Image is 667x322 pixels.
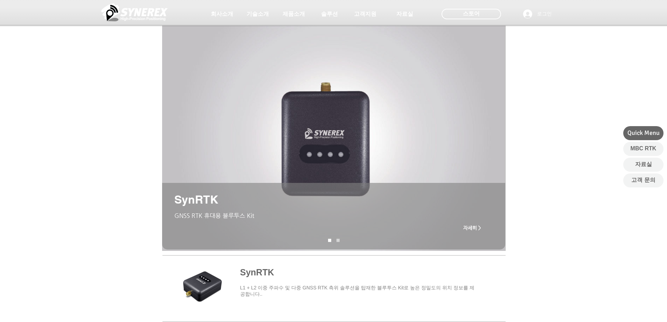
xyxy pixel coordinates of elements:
div: 슬라이드쇼 [162,26,506,251]
span: 자세히 > [463,225,481,231]
iframe: Wix Chat [586,292,667,322]
nav: 슬라이드 [326,239,342,242]
span: 제품소개 [283,11,305,18]
a: SynRNK [328,239,331,242]
span: 기술소개 [246,11,269,18]
a: 회사소개 [204,7,239,21]
div: 스토어 [442,9,501,19]
span: 자료실 [396,11,413,18]
a: 고객지원 [348,7,383,21]
span: 자료실 [635,160,652,168]
span: SynRTK [174,193,218,206]
a: 자료실 [623,158,663,172]
button: 로그인 [518,7,557,21]
span: MBC RTK [631,145,656,152]
span: 솔루션 [321,11,338,18]
a: 기술소개 [240,7,275,21]
span: GNSS RTK 휴대용 블루투스 Kit [174,212,254,219]
a: 자료실 [387,7,422,21]
a: 자세히 > [458,221,486,235]
div: Quick Menu [623,126,663,140]
span: 스토어 [463,10,480,18]
a: 고객 문의 [623,173,663,187]
a: 솔루션 [312,7,347,21]
a: 제품소개 [276,7,311,21]
span: 고객지원 [354,11,376,18]
span: 고객 문의 [631,176,655,184]
img: 씨너렉스_White_simbol_대지 1.png [101,2,168,23]
span: 회사소개 [211,11,233,18]
span: 로그인 [535,11,554,18]
a: SynRNK [336,239,340,242]
img: SynRTK 배경 있는 거.jpg [162,26,506,251]
span: Quick Menu [627,129,660,137]
a: MBC RTK [623,142,663,156]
